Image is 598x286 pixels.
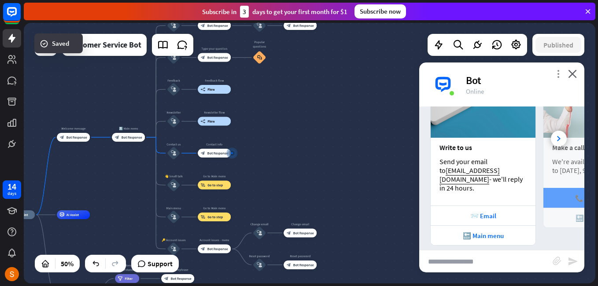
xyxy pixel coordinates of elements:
div: Contact info [195,142,234,147]
i: filter [118,276,123,281]
div: 👋 Small talk [160,174,187,179]
span: Bot Response [207,55,228,60]
div: Change email [246,222,273,226]
div: Customer Service Bot [67,34,141,56]
i: block_user_input [171,87,176,92]
div: Write to us [439,143,527,152]
div: Contact us [160,142,187,147]
i: block_user_input [171,246,176,252]
i: block_bot_response [287,231,291,235]
span: Start point [11,213,28,217]
div: Popular questions [250,40,269,49]
i: block_bot_response [60,135,64,139]
div: Change email [281,222,320,226]
i: block_user_input [171,150,176,156]
div: Go to Main menu [195,174,234,179]
i: block_user_input [171,23,176,28]
i: block_faq [257,55,262,60]
span: Flow [207,119,215,124]
span: Filter [125,276,133,281]
div: Send your email to - we'll reply in 24 hours. [439,157,527,192]
span: AI Assist [66,213,79,217]
span: Flow [207,87,215,92]
div: Account issues - menu [195,238,234,242]
div: days [7,191,16,197]
span: Bot Response [293,263,314,267]
i: block_user_input [257,262,262,268]
i: builder_tree [201,87,206,92]
div: Bot doesn't understand 1x [112,263,143,272]
div: Reset password [281,254,320,258]
div: 3 [240,6,249,18]
div: Online [466,87,574,95]
i: block_bot_response [201,23,205,28]
span: Bot Response [66,135,87,139]
span: Support [148,257,173,271]
div: Go to Main menu [195,206,234,210]
i: success [40,39,48,48]
div: Reset password [246,254,273,258]
i: block_bot_response [164,276,169,281]
span: Go to step [207,215,223,219]
i: block_user_input [171,183,176,188]
span: Saved [52,39,69,48]
div: Subscribe in days to get your first month for $1 [202,6,347,18]
span: Bot Response [171,276,192,281]
i: block_bot_response [201,247,205,251]
div: Welcome message [54,126,93,131]
i: block_bot_response [287,263,291,267]
i: block_bot_response [115,135,119,139]
span: Bot Response [293,23,314,28]
div: 🔙 Main menu [109,126,148,131]
div: Feedback [160,78,187,83]
i: block_user_input [257,230,262,235]
i: block_goto [201,215,206,219]
i: block_user_input [171,214,176,220]
div: Please rephrase [158,268,198,272]
i: block_user_input [257,23,262,28]
div: 📨 Email [435,212,531,220]
i: block_user_input [171,55,176,60]
i: builder_tree [201,119,206,124]
a: [EMAIL_ADDRESS][DOMAIN_NAME] [439,166,500,183]
span: Bot Response [122,135,142,139]
i: block_bot_response [287,23,291,28]
i: block_user_input [171,119,176,124]
div: Newsletter [160,110,187,115]
i: more_vert [554,70,562,78]
div: Main menu [160,206,187,210]
a: 14 days [3,180,21,199]
i: block_goto [201,183,206,187]
i: block_bot_response [201,55,205,60]
span: Bot Response [207,247,228,251]
div: 50% [58,257,76,271]
i: send [568,256,578,267]
div: Subscribe now [354,4,406,18]
div: Feedback flow [195,78,234,83]
i: block_attachment [553,257,561,265]
span: Bot Response [293,231,314,235]
span: Bot Response [207,151,228,155]
div: 🔙 Main menu [435,231,531,240]
button: Published [535,37,581,53]
div: Type your question [195,47,234,51]
div: 14 [7,183,16,191]
div: Bot [466,73,574,87]
span: Bot Response [207,23,228,28]
i: block_bot_response [201,151,205,155]
i: close [568,70,577,78]
span: Go to step [207,183,223,187]
div: 🔑 Account issues [160,238,187,242]
button: Open LiveChat chat widget [7,4,33,30]
div: Newsletter flow [195,110,234,115]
